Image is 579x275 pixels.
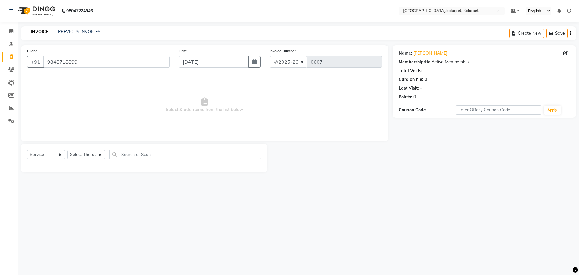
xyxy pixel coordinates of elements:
[109,150,261,159] input: Search or Scan
[43,56,170,68] input: Search by Name/Mobile/Email/Code
[27,56,44,68] button: +91
[420,85,422,91] div: -
[15,2,57,19] img: logo
[270,48,296,54] label: Invoice Number
[456,105,541,115] input: Enter Offer / Coupon Code
[399,59,570,65] div: No Active Membership
[399,59,425,65] div: Membership:
[179,48,187,54] label: Date
[66,2,93,19] b: 08047224946
[27,75,382,135] span: Select & add items from the list below
[399,68,422,74] div: Total Visits:
[399,76,423,83] div: Card on file:
[27,48,37,54] label: Client
[399,107,456,113] div: Coupon Code
[425,76,427,83] div: 0
[544,106,561,115] button: Apply
[58,29,100,34] a: PREVIOUS INVOICES
[413,50,447,56] a: [PERSON_NAME]
[546,29,568,38] button: Save
[28,27,51,37] a: INVOICE
[399,50,412,56] div: Name:
[399,94,412,100] div: Points:
[413,94,416,100] div: 0
[509,29,544,38] button: Create New
[399,85,419,91] div: Last Visit:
